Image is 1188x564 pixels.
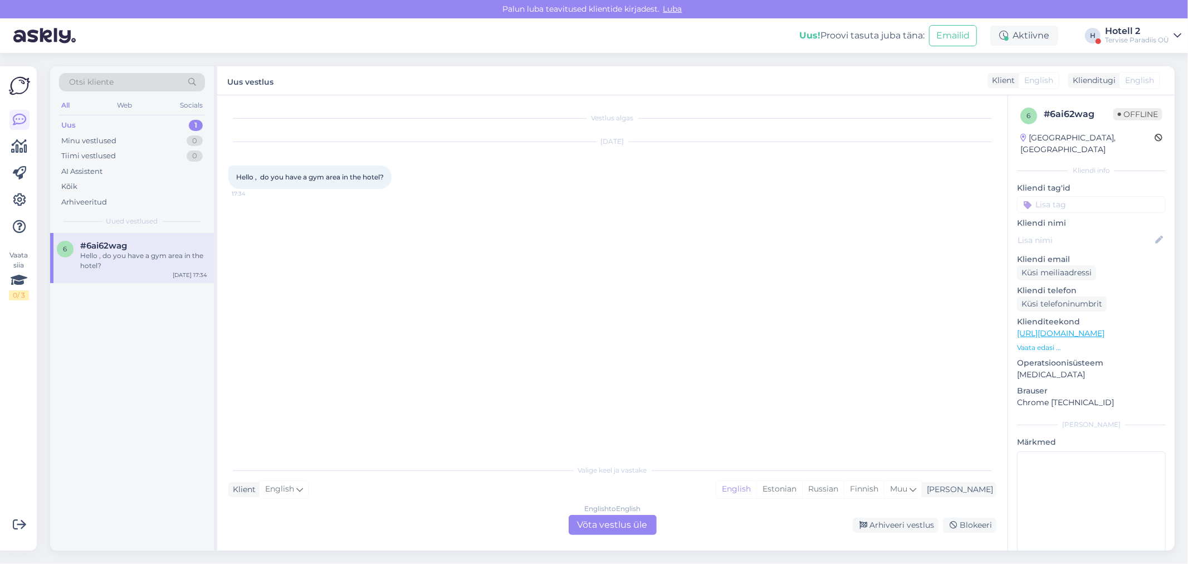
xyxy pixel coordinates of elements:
div: Arhiveeritud [61,197,107,208]
div: Russian [802,481,844,498]
div: 0 [187,135,203,147]
span: English [1024,75,1053,86]
div: Proovi tasuta juba täna: [799,29,925,42]
p: Klienditeekond [1017,316,1166,328]
div: Finnish [844,481,884,498]
input: Lisa nimi [1018,234,1153,246]
div: Uus [61,120,76,131]
div: Kliendi info [1017,166,1166,176]
span: #6ai62wag [80,241,127,251]
div: Estonian [756,481,802,498]
div: 0 / 3 [9,290,29,300]
input: Lisa tag [1017,196,1166,213]
div: Võta vestlus üle [569,515,657,535]
p: Kliendi email [1017,254,1166,265]
p: Kliendi tag'id [1017,182,1166,194]
p: Märkmed [1017,436,1166,448]
span: Otsi kliente [69,76,114,88]
p: Vaata edasi ... [1017,343,1166,353]
div: All [59,98,72,113]
label: Uus vestlus [227,73,273,88]
div: Valige keel ja vastake [228,465,996,475]
div: Tervise Paradiis OÜ [1105,36,1169,45]
div: Tiimi vestlused [61,150,116,162]
p: Brauser [1017,385,1166,397]
a: Hotell 2Tervise Paradiis OÜ [1105,27,1181,45]
div: Hello , do you have a gym area in the hotel? [80,251,207,271]
div: Hotell 2 [1105,27,1169,36]
span: Luba [660,4,686,14]
div: Aktiivne [990,26,1058,46]
div: 1 [189,120,203,131]
span: Hello , do you have a gym area in the hotel? [236,173,384,181]
div: English [716,481,756,498]
div: Klient [987,75,1015,86]
p: Operatsioonisüsteem [1017,357,1166,369]
p: Kliendi telefon [1017,285,1166,296]
div: Küsi meiliaadressi [1017,265,1096,280]
div: [GEOGRAPHIC_DATA], [GEOGRAPHIC_DATA] [1020,132,1155,155]
div: Küsi telefoninumbrit [1017,296,1107,312]
div: H [1085,28,1101,43]
div: 0 [187,150,203,162]
div: Arhiveeri vestlus [853,518,938,533]
span: 6 [63,245,67,253]
div: AI Assistent [61,166,102,177]
span: 6 [1027,111,1031,120]
span: Muu [890,484,907,494]
div: English to English [584,504,641,514]
div: Klienditugi [1068,75,1116,86]
img: Askly Logo [9,75,30,96]
div: [PERSON_NAME] [1017,420,1166,430]
span: Offline [1113,108,1162,120]
span: English [1125,75,1154,86]
div: Minu vestlused [61,135,116,147]
span: English [265,483,294,495]
a: [URL][DOMAIN_NAME] [1017,328,1104,338]
div: # 6ai62wag [1044,108,1113,121]
p: [MEDICAL_DATA] [1017,369,1166,381]
p: Kliendi nimi [1017,217,1166,229]
div: [DATE] 17:34 [173,271,207,279]
div: Socials [178,98,205,113]
div: Klient [228,484,256,495]
div: Blokeeri [943,518,996,533]
div: [PERSON_NAME] [922,484,993,495]
p: Chrome [TECHNICAL_ID] [1017,397,1166,409]
div: Web [115,98,135,113]
b: Uus! [799,30,820,41]
div: [DATE] [228,137,996,147]
div: Vaata siia [9,250,29,300]
div: Kõik [61,181,77,192]
span: Uued vestlused [106,216,158,226]
span: 17:34 [232,189,273,198]
button: Emailid [929,25,977,46]
div: Vestlus algas [228,113,996,123]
